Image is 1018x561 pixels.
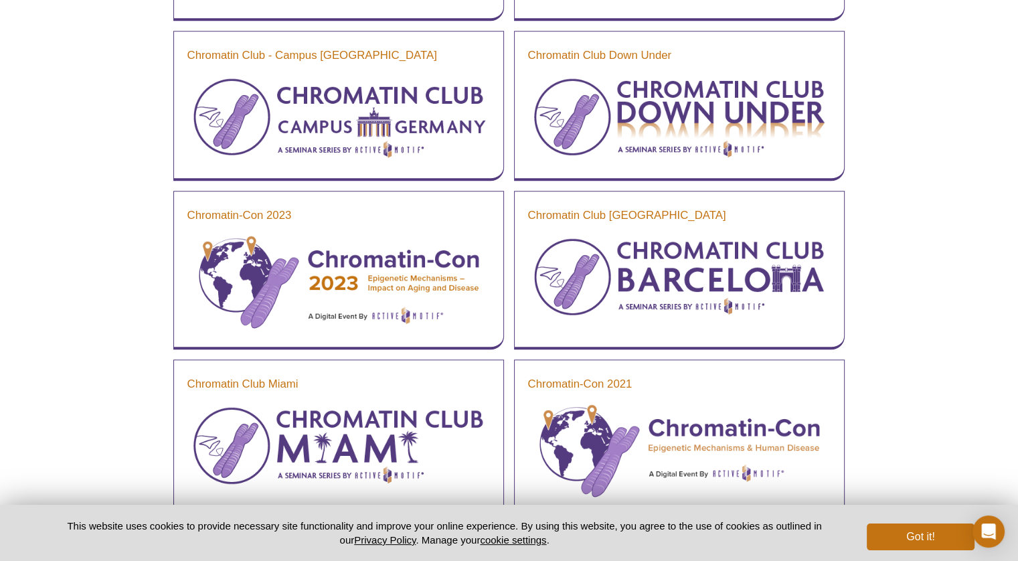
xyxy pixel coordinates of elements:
[44,519,845,547] p: This website uses cookies to provide necessary site functionality and improve your online experie...
[187,402,490,490] img: Chromatin Club Miami Seminar Series
[187,234,490,330] img: Chromatin-Con 2023: Epigenetics of Aging
[528,234,831,321] img: Chromatin Club Barcelona Seminar Series
[867,524,974,550] button: Got it!
[480,534,546,546] button: cookie settings
[528,208,726,224] a: Chromatin Club [GEOGRAPHIC_DATA]
[187,208,292,224] a: Chromatin-Con 2023
[972,515,1005,548] div: Open Intercom Messenger
[187,376,299,392] a: Chromatin Club Miami
[187,48,437,64] a: Chromatin Club - Campus [GEOGRAPHIC_DATA]
[528,376,632,392] a: Chromatin-Con 2021
[528,74,831,161] img: Chromatin Club Down Under Seminar Series
[528,48,672,64] a: Chromatin Club Down Under
[528,402,831,499] img: Chromatin-Con Seminar Series
[187,74,490,161] img: Chromatin Club - Campus Germany Seminar Series
[354,534,416,546] a: Privacy Policy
